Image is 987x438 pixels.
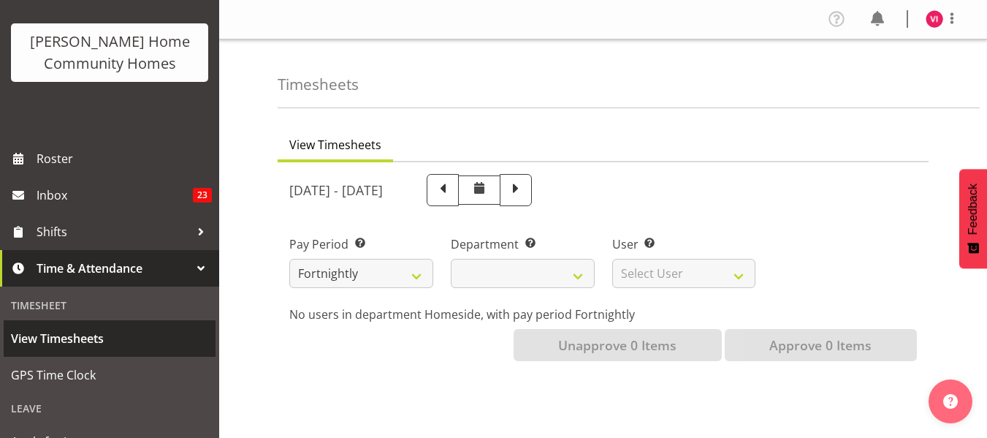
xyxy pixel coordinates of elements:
a: GPS Time Clock [4,357,216,393]
span: View Timesheets [11,328,208,350]
h4: Timesheets [278,76,359,93]
span: 23 [193,188,212,203]
p: No users in department Homeside, with pay period Fortnightly [289,306,917,323]
span: Inbox [37,184,193,206]
label: User [612,235,756,253]
div: Leave [4,393,216,423]
span: View Timesheets [289,136,381,154]
span: Shifts [37,221,190,243]
span: Time & Attendance [37,257,190,279]
span: GPS Time Clock [11,364,208,386]
div: Timesheet [4,290,216,320]
div: [PERSON_NAME] Home Community Homes [26,31,194,75]
button: Approve 0 Items [725,329,917,361]
span: Roster [37,148,212,170]
a: View Timesheets [4,320,216,357]
button: Feedback - Show survey [959,169,987,268]
img: vence-ibo8543.jpg [926,10,943,28]
h5: [DATE] - [DATE] [289,182,383,198]
label: Department [451,235,595,253]
span: Feedback [967,184,980,235]
img: help-xxl-2.png [943,394,958,409]
label: Pay Period [289,235,433,253]
span: Unapprove 0 Items [558,336,677,355]
button: Unapprove 0 Items [514,329,722,361]
span: Approve 0 Items [769,336,872,355]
